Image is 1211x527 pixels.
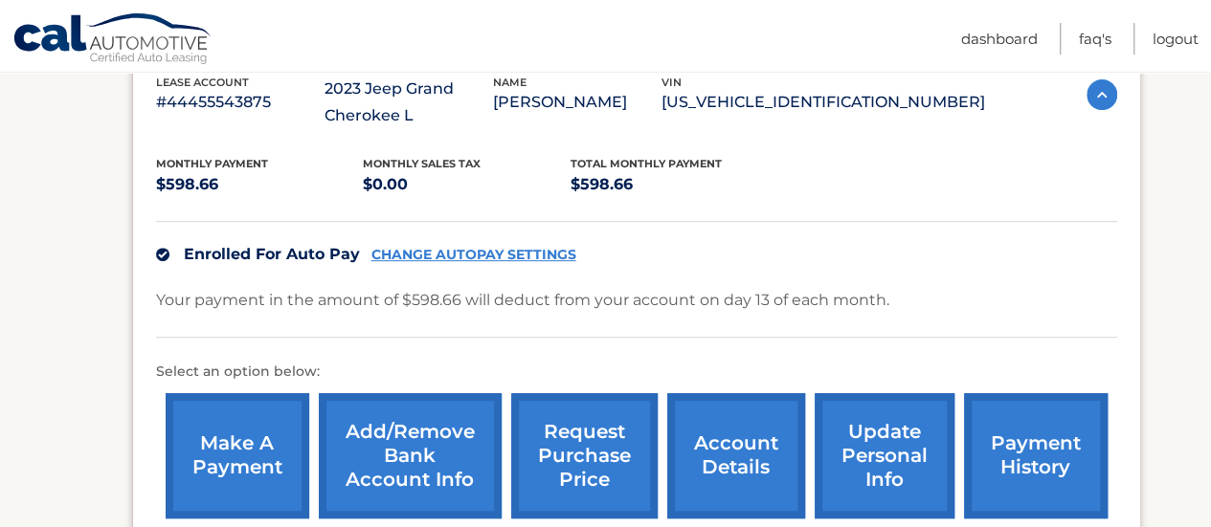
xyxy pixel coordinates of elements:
span: vin [662,76,682,89]
p: Your payment in the amount of $598.66 will deduct from your account on day 13 of each month. [156,287,889,314]
a: Dashboard [961,23,1038,55]
img: accordion-active.svg [1087,79,1117,110]
p: 2023 Jeep Grand Cherokee L [325,76,493,129]
img: check.svg [156,248,169,261]
p: [US_VEHICLE_IDENTIFICATION_NUMBER] [662,89,985,116]
p: Select an option below: [156,361,1117,384]
p: [PERSON_NAME] [493,89,662,116]
p: $598.66 [156,171,364,198]
p: $598.66 [571,171,778,198]
a: FAQ's [1079,23,1111,55]
a: request purchase price [511,393,658,518]
a: update personal info [815,393,954,518]
a: payment history [964,393,1108,518]
a: make a payment [166,393,309,518]
p: $0.00 [363,171,571,198]
span: Total Monthly Payment [571,157,722,170]
a: Cal Automotive [12,12,213,68]
span: Enrolled For Auto Pay [184,245,360,263]
span: Monthly sales Tax [363,157,481,170]
a: account details [667,393,805,518]
a: Add/Remove bank account info [319,393,502,518]
span: Monthly Payment [156,157,268,170]
p: #44455543875 [156,89,325,116]
span: lease account [156,76,249,89]
a: CHANGE AUTOPAY SETTINGS [371,247,576,263]
span: name [493,76,527,89]
a: Logout [1153,23,1199,55]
